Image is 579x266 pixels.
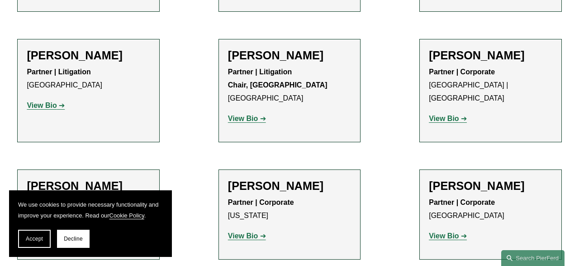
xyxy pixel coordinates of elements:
[429,198,495,206] strong: Partner | Corporate
[18,230,51,248] button: Accept
[27,179,150,193] h2: [PERSON_NAME]
[27,68,90,76] strong: Partner | Litigation
[429,232,467,240] a: View Bio
[228,66,351,105] p: [GEOGRAPHIC_DATA]
[109,212,144,219] a: Cookie Policy
[9,190,172,257] section: Cookie banner
[429,68,495,76] strong: Partner | Corporate
[57,230,90,248] button: Decline
[429,196,552,222] p: [GEOGRAPHIC_DATA]
[228,232,266,240] a: View Bio
[429,179,552,193] h2: [PERSON_NAME]
[27,102,57,109] strong: View Bio
[27,48,150,63] h2: [PERSON_NAME]
[501,250,565,266] a: Search this site
[228,115,266,122] a: View Bio
[228,68,292,76] strong: Partner | Litigation
[228,81,327,89] strong: Chair, [GEOGRAPHIC_DATA]
[64,236,83,242] span: Decline
[429,115,459,122] strong: View Bio
[429,66,552,105] p: [GEOGRAPHIC_DATA] | [GEOGRAPHIC_DATA]
[228,48,351,63] h2: [PERSON_NAME]
[228,196,351,222] p: [US_STATE]
[228,198,294,206] strong: Partner | Corporate
[18,199,163,221] p: We use cookies to provide necessary functionality and improve your experience. Read our .
[228,232,258,240] strong: View Bio
[228,115,258,122] strong: View Bio
[26,236,43,242] span: Accept
[429,115,467,122] a: View Bio
[429,48,552,63] h2: [PERSON_NAME]
[228,179,351,193] h2: [PERSON_NAME]
[27,102,65,109] a: View Bio
[429,232,459,240] strong: View Bio
[27,66,150,92] p: [GEOGRAPHIC_DATA]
